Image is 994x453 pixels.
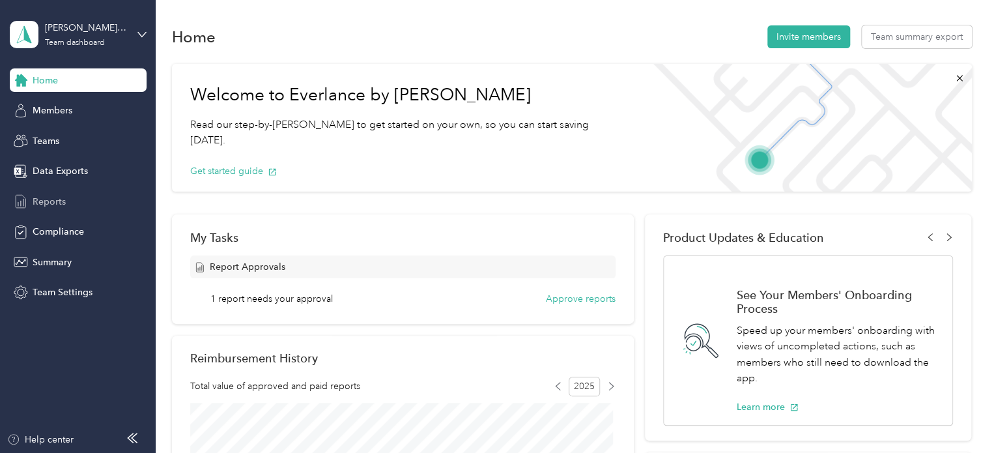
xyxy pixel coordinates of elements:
[737,400,799,414] button: Learn more
[663,231,824,244] span: Product Updates & Education
[546,292,616,306] button: Approve reports
[33,256,72,269] span: Summary
[862,25,972,48] button: Team summary export
[190,85,623,106] h1: Welcome to Everlance by [PERSON_NAME]
[33,164,88,178] span: Data Exports
[45,39,105,47] div: Team dashboard
[190,231,616,244] div: My Tasks
[33,285,92,299] span: Team Settings
[45,21,126,35] div: [PERSON_NAME][EMAIL_ADDRESS][PERSON_NAME][DOMAIN_NAME]
[172,30,216,44] h1: Home
[210,292,333,306] span: 1 report needs your approval
[767,25,850,48] button: Invite members
[737,323,939,387] p: Speed up your members' onboarding with views of uncompleted actions, such as members who still ne...
[210,260,285,274] span: Report Approvals
[569,377,600,396] span: 2025
[190,164,277,178] button: Get started guide
[921,380,994,453] iframe: Everlance-gr Chat Button Frame
[33,134,59,148] span: Teams
[33,74,58,87] span: Home
[33,104,72,117] span: Members
[33,195,66,209] span: Reports
[190,379,360,393] span: Total value of approved and paid reports
[737,288,939,315] h1: See Your Members' Onboarding Process
[7,433,74,446] button: Help center
[190,351,318,365] h2: Reimbursement History
[33,225,84,239] span: Compliance
[640,64,971,192] img: Welcome to everlance
[190,117,623,149] p: Read our step-by-[PERSON_NAME] to get started on your own, so you can start saving [DATE].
